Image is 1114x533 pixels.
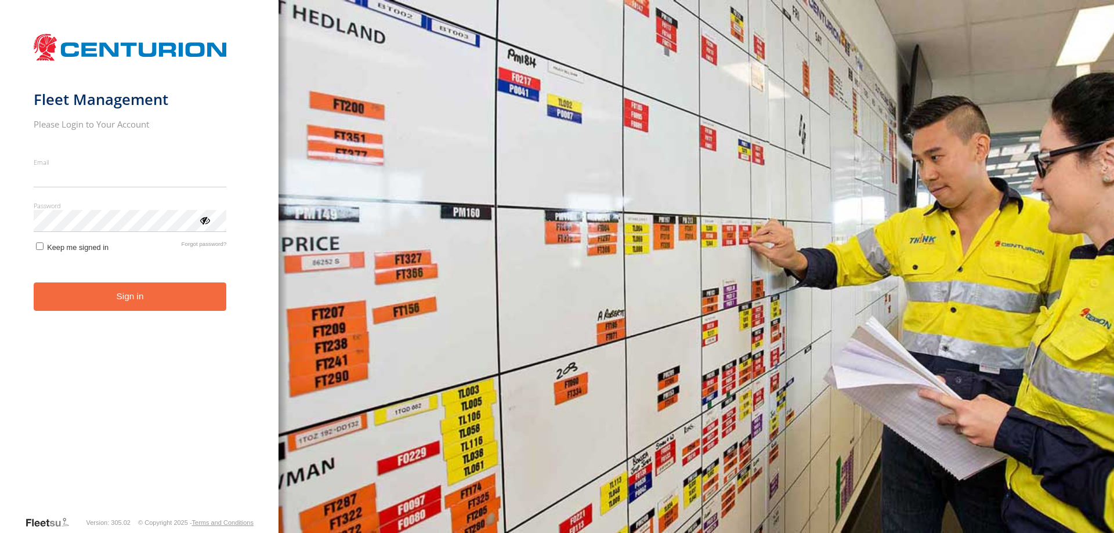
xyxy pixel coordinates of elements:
button: Sign in [34,282,227,311]
a: Visit our Website [25,517,78,528]
div: ViewPassword [198,214,210,226]
label: Password [34,201,227,210]
input: Keep me signed in [36,242,44,250]
label: Email [34,158,227,166]
span: Keep me signed in [47,243,108,252]
img: Centurion Transport [34,32,227,62]
h2: Please Login to Your Account [34,118,227,130]
div: Version: 305.02 [86,519,131,526]
form: main [34,28,245,516]
div: © Copyright 2025 - [138,519,254,526]
a: Terms and Conditions [192,519,254,526]
a: Forgot password? [182,241,227,252]
h1: Fleet Management [34,90,227,109]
